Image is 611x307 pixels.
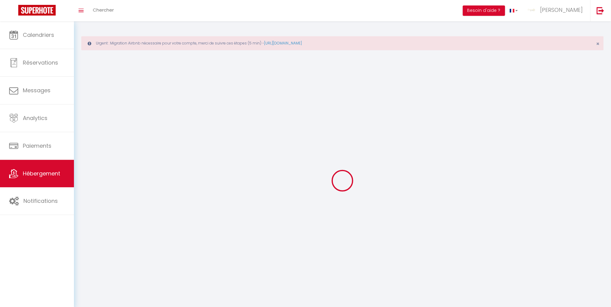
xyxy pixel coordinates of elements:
span: Chercher [93,7,114,13]
span: Analytics [23,114,47,122]
span: Hébergement [23,170,60,177]
span: Notifications [23,197,58,205]
div: Urgent : Migration Airbnb nécessaire pour votre compte, merci de suivre ces étapes (5 min) - [81,36,604,50]
button: Besoin d'aide ? [463,5,505,16]
button: Close [596,41,600,47]
img: logout [597,7,604,14]
span: Paiements [23,142,51,150]
span: × [596,40,600,48]
button: Ouvrir le widget de chat LiveChat [5,2,23,21]
img: Super Booking [18,5,56,16]
span: [PERSON_NAME] [540,6,583,14]
span: Calendriers [23,31,54,39]
img: ... [527,5,536,15]
a: [URL][DOMAIN_NAME] [264,41,302,46]
span: Réservations [23,59,58,66]
span: Messages [23,86,51,94]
